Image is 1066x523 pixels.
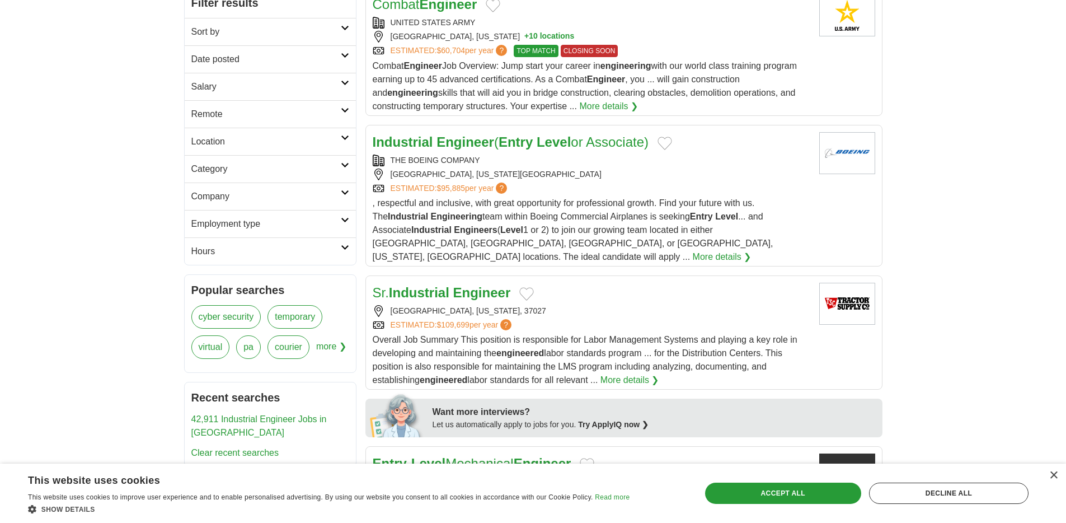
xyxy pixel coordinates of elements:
a: ESTIMATED:$109,699per year? [391,319,514,331]
button: +10 locations [524,31,574,43]
strong: engineered [496,348,544,358]
strong: engineering [600,61,651,71]
span: $95,885 [436,184,465,193]
strong: Engineer [587,74,625,84]
a: ESTIMATED:$95,885per year? [391,183,510,194]
a: More details ❯ [579,100,638,113]
span: Overall Job Summary This position is responsible for Labor Management Systems and playing a key r... [373,335,797,385]
a: courier [267,335,309,359]
a: Company [185,183,356,210]
img: Company logo [819,283,875,325]
strong: Engineer [453,285,511,300]
div: Show details [28,503,630,515]
strong: Engineer [514,456,571,471]
div: [GEOGRAPHIC_DATA], [US_STATE] [373,31,810,43]
span: ? [496,183,507,194]
a: ESTIMATED:$60,704per year? [391,45,510,57]
img: Company logo [819,454,875,496]
span: Combat Job Overview: Jump start your career in with our world class training program earning up t... [373,61,797,111]
a: 42,911 Industrial Engineer Jobs in [GEOGRAPHIC_DATA] [191,414,327,437]
strong: Entry [499,134,533,150]
strong: engineered [420,375,467,385]
a: Date posted [185,45,356,73]
h2: Company [191,190,341,203]
a: More details ❯ [600,373,659,387]
a: Entry-LevelMechanicalEngineer [373,456,571,471]
a: Read more, opens a new window [595,493,630,501]
button: Add to favorite jobs [658,137,672,150]
span: + [524,31,529,43]
a: Sort by [185,18,356,45]
button: Add to favorite jobs [519,287,534,301]
strong: Industrial [411,225,452,235]
a: More details ❯ [693,250,752,264]
strong: Engineer [436,134,494,150]
a: temporary [267,305,322,329]
div: Let us automatically apply to jobs for you. [433,419,876,431]
span: CLOSING SOON [561,45,618,57]
h2: Salary [191,80,341,94]
a: Sr.Industrial Engineer [373,285,511,300]
div: [GEOGRAPHIC_DATA], [US_STATE], 37027 [373,305,810,317]
div: Accept all [705,483,861,504]
span: ? [496,45,507,56]
h2: Sort by [191,25,341,39]
span: This website uses cookies to improve user experience and to enable personalised advertising. By u... [28,493,593,501]
span: $109,699 [436,320,469,329]
h2: Remote [191,108,341,121]
h2: Date posted [191,53,341,66]
a: Salary [185,73,356,100]
a: Location [185,128,356,155]
a: Employment type [185,210,356,237]
a: virtual [191,335,230,359]
a: Try ApplyIQ now ❯ [578,420,649,429]
a: pa [236,335,261,359]
div: Decline all [869,483,1029,504]
a: Clear recent searches [191,448,279,457]
a: Category [185,155,356,183]
strong: Level [411,456,445,471]
strong: Entry [373,456,407,471]
strong: Industrial [388,212,428,221]
a: cyber security [191,305,261,329]
a: Remote [185,100,356,128]
h2: Employment type [191,217,341,231]
span: $60,704 [436,46,465,55]
strong: Engineer [404,61,442,71]
h2: Category [191,162,341,176]
div: Close [1049,471,1058,480]
h2: Hours [191,245,341,258]
a: Industrial Engineer(Entry Levelor Associate) [373,134,649,150]
div: This website uses cookies [28,470,602,487]
img: BOEING logo [819,132,875,174]
strong: Level [537,134,571,150]
div: Want more interviews? [433,405,876,419]
strong: engineering [387,88,438,97]
strong: Engineers [454,225,497,235]
strong: Industrial [373,134,433,150]
a: UNITED STATES ARMY [391,18,476,27]
a: THE BOEING COMPANY [391,156,480,165]
span: Show details [41,506,95,513]
strong: Industrial [389,285,449,300]
span: ? [500,319,511,330]
strong: Engineering [431,212,482,221]
button: Add to favorite jobs [580,458,594,471]
h2: Recent searches [191,389,349,406]
img: apply-iq-scientist.png [370,393,424,437]
span: more ❯ [316,335,346,366]
strong: Level [715,212,738,221]
h2: Location [191,135,341,148]
h2: Popular searches [191,282,349,298]
strong: Entry [690,212,713,221]
div: [GEOGRAPHIC_DATA], [US_STATE][GEOGRAPHIC_DATA] [373,169,810,180]
span: , respectful and inclusive, with great opportunity for professional growth. Find your future with... [373,198,773,261]
a: Hours [185,237,356,265]
span: TOP MATCH [514,45,558,57]
strong: Level [500,225,523,235]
